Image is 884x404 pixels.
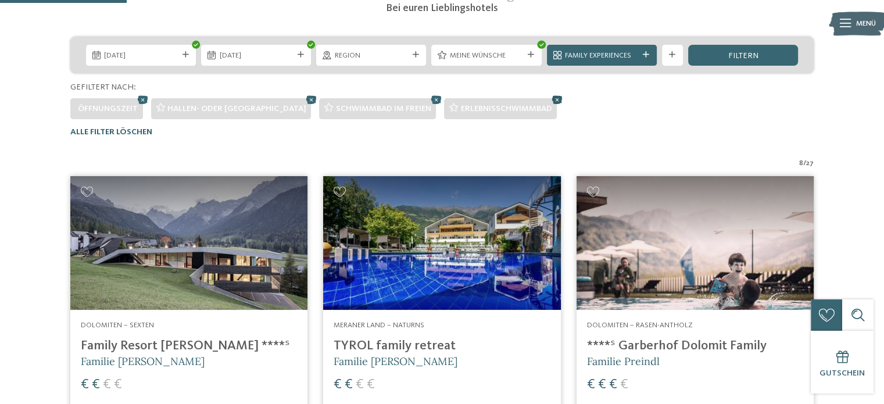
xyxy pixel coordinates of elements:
span: Erlebnisschwimmbad [460,105,552,113]
img: Familienhotels gesucht? Hier findet ihr die besten! [577,176,814,310]
span: € [81,378,89,392]
span: Familie [PERSON_NAME] [334,355,457,368]
span: € [598,378,606,392]
a: Gutschein [811,331,874,394]
span: Öffnungszeit [78,105,138,113]
span: 27 [806,158,814,169]
span: Schwimmbad im Freien [335,105,431,113]
h4: TYROL family retreat [334,338,550,354]
h4: ****ˢ Garberhof Dolomit Family [587,338,803,354]
span: € [92,378,100,392]
span: € [114,378,122,392]
span: Dolomiten – Rasen-Antholz [587,321,693,329]
span: [DATE] [104,51,177,61]
img: Familien Wellness Residence Tyrol **** [323,176,560,310]
span: € [367,378,375,392]
span: Familie [PERSON_NAME] [81,355,205,368]
span: [DATE] [220,51,293,61]
span: Familie Preindl [587,355,660,368]
span: Dolomiten – Sexten [81,321,154,329]
span: Hallen- oder [GEOGRAPHIC_DATA] [167,105,306,113]
span: Region [335,51,408,61]
span: / [803,158,806,169]
span: Bei euren Lieblingshotels [386,3,498,13]
span: Alle Filter löschen [70,128,152,136]
h4: Family Resort [PERSON_NAME] ****ˢ [81,338,297,354]
img: Family Resort Rainer ****ˢ [70,176,307,310]
span: filtern [728,52,758,60]
span: € [609,378,617,392]
span: € [587,378,595,392]
span: € [620,378,628,392]
span: Meraner Land – Naturns [334,321,424,329]
span: € [345,378,353,392]
span: Gefiltert nach: [70,83,136,91]
span: 8 [799,158,803,169]
span: € [334,378,342,392]
span: Meine Wünsche [450,51,523,61]
span: Gutschein [819,369,865,377]
span: € [356,378,364,392]
span: € [103,378,111,392]
span: Family Experiences [565,51,638,61]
